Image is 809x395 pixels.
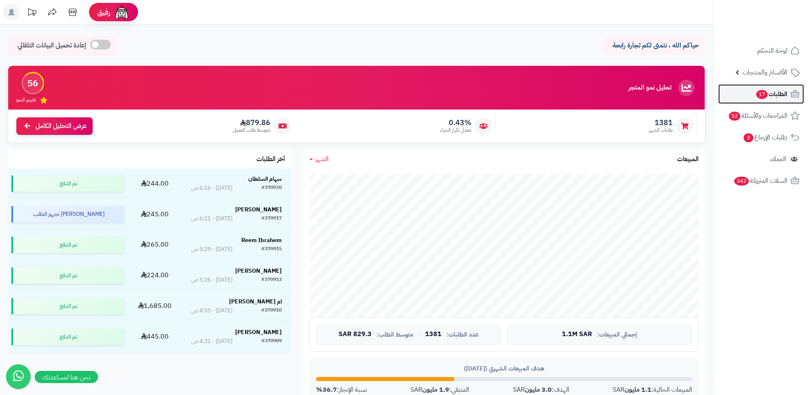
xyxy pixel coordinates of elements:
span: 1381 [649,118,673,127]
span: المراجعات والأسئلة [728,110,787,121]
h3: المبيعات [677,156,699,163]
strong: Reem Ibrahem [241,236,282,245]
span: 0.43% [440,118,471,127]
div: [DATE] - 5:26 ص [192,276,233,284]
span: 52 [729,112,740,121]
span: لوحة التحكم [757,45,787,56]
h3: تحليل نمو المتجر [628,84,671,92]
div: #370909 [261,337,282,346]
a: المراجعات والأسئلة52 [718,106,804,126]
span: إجمالي المبيعات: [597,331,637,338]
img: logo-2.png [753,23,801,40]
a: الشهر [310,155,329,164]
td: 445.00 [127,322,182,352]
span: إعادة تحميل البيانات التلقائي [18,41,86,50]
span: عدد الطلبات: [446,331,479,338]
span: 1.1M SAR [562,331,593,338]
span: متوسط طلب العميل [233,127,270,134]
div: المتبقي: SAR [411,385,470,395]
span: السلات المتروكة [733,175,787,186]
div: [DATE] - 6:16 ص [192,184,233,192]
strong: 3.0 مليون [525,385,552,395]
td: 245.00 [127,199,182,229]
strong: سهام السلطان [248,175,282,183]
div: [DATE] - 6:11 ص [192,215,233,223]
span: تقييم النمو [16,97,36,103]
strong: [PERSON_NAME] [235,205,282,214]
div: [DATE] - 4:31 ص [192,337,233,346]
a: الطلبات17 [718,84,804,104]
p: حياكم الله ، نتمنى لكم تجارة رابحة [609,41,699,50]
div: [DATE] - 4:55 ص [192,307,233,315]
a: السلات المتروكة342 [718,171,804,191]
div: تم الدفع [11,175,124,192]
a: لوحة التحكم [718,41,804,61]
td: 224.00 [127,260,182,291]
div: الهدف: SAR [513,385,569,395]
div: [PERSON_NAME] تجهيز الطلب [11,206,124,222]
img: ai-face.png [114,4,130,20]
td: 244.00 [127,168,182,199]
strong: ام [PERSON_NAME] [229,297,282,306]
a: طلبات الإرجاع3 [718,128,804,147]
td: 265.00 [127,230,182,260]
span: متوسط الطلب: [377,331,413,338]
span: | [418,331,420,337]
div: المبيعات الحالية: SAR [613,385,692,395]
a: عرض التحليل الكامل [16,117,93,135]
span: الطلبات [756,88,787,100]
span: العملاء [770,153,786,165]
h3: آخر الطلبات [256,156,285,163]
span: طلبات الشهر [649,127,673,134]
span: الشهر [315,154,329,164]
span: طلبات الإرجاع [743,132,787,143]
span: 829.3 SAR [339,331,372,338]
div: #370910 [261,307,282,315]
a: تحديثات المنصة [22,4,42,22]
strong: 1.1 مليون [624,385,651,395]
a: العملاء [718,149,804,169]
div: #370917 [261,215,282,223]
strong: 1.9 مليون [423,385,450,395]
span: الأقسام والمنتجات [742,67,787,78]
div: #370913 [261,276,282,284]
span: معدل تكرار الشراء [440,127,471,134]
div: تم الدفع [11,237,124,253]
div: تم الدفع [11,329,124,345]
div: نسبة الإنجاز: [316,385,367,395]
div: هدف المبيعات الشهري ([DATE]) [316,364,692,373]
strong: 36.7% [316,385,337,395]
span: 342 [734,177,749,186]
td: 1,685.00 [127,291,182,321]
div: تم الدفع [11,298,124,314]
div: تم الدفع [11,267,124,284]
span: رفيق [97,7,110,17]
div: [DATE] - 5:29 ص [192,245,233,254]
strong: [PERSON_NAME] [235,267,282,275]
span: 3 [744,133,753,142]
span: 17 [756,90,768,99]
strong: [PERSON_NAME] [235,328,282,337]
span: 1381 [425,331,441,338]
div: #370915 [261,245,282,254]
div: #370920 [261,184,282,192]
span: 879.86 [233,118,270,127]
span: عرض التحليل الكامل [36,121,87,131]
